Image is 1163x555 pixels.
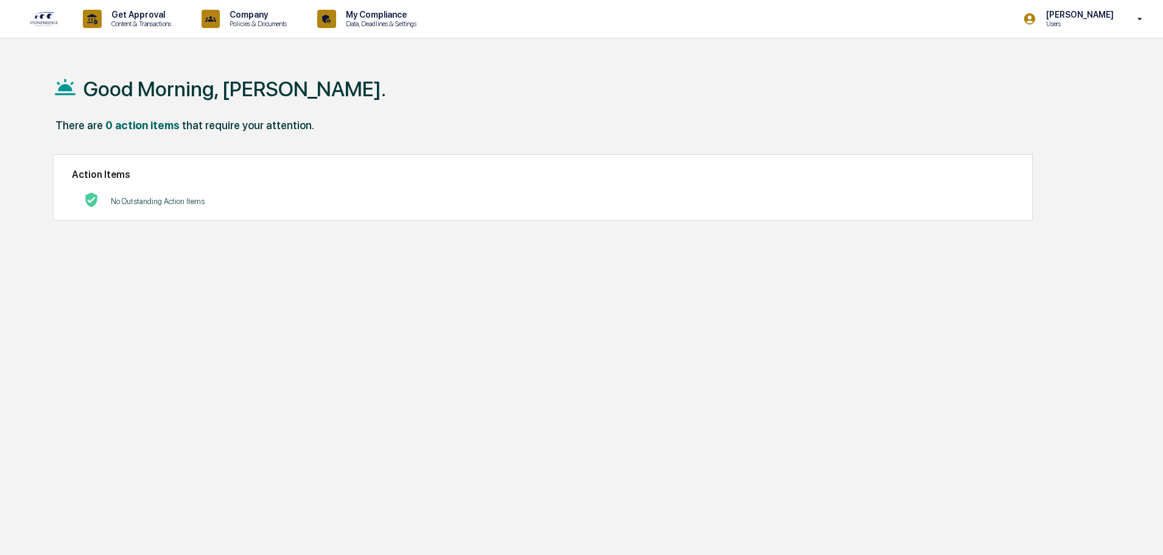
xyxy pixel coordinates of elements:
[220,10,293,19] p: Company
[102,19,177,28] p: Content & Transactions
[1036,10,1120,19] p: [PERSON_NAME]
[84,193,99,207] img: No Actions logo
[72,169,1014,180] h2: Action Items
[336,19,423,28] p: Data, Deadlines & Settings
[29,11,58,27] img: logo
[220,19,293,28] p: Policies & Documents
[55,119,103,132] div: There are
[83,77,386,101] h1: Good Morning, [PERSON_NAME].
[102,10,177,19] p: Get Approval
[182,119,314,132] div: that require your attention.
[111,197,205,206] p: No Outstanding Action Items
[1036,19,1120,28] p: Users
[336,10,423,19] p: My Compliance
[105,119,180,132] div: 0 action items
